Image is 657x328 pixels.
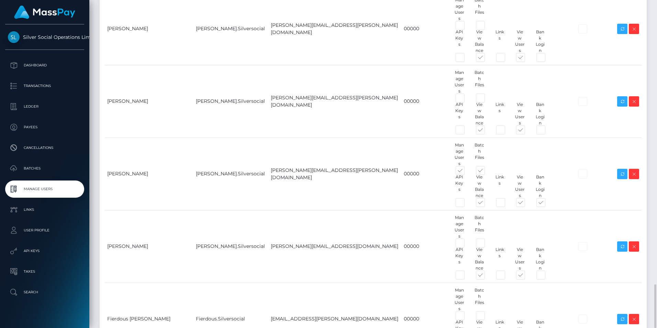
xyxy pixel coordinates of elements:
[8,31,20,43] img: Silver Social Operations Limited
[401,65,452,138] td: 00000
[105,210,193,283] td: [PERSON_NAME]
[5,263,84,280] a: Taxes
[490,101,510,126] div: Links
[5,201,84,218] a: Links
[5,57,84,74] a: Dashboard
[5,77,84,95] a: Transactions
[5,242,84,260] a: API Keys
[5,139,84,156] a: Cancellations
[490,174,510,199] div: Links
[8,122,81,132] p: Payees
[193,65,268,138] td: [PERSON_NAME].Silversocial
[8,163,81,174] p: Batches
[449,142,469,167] div: Manage Users
[449,174,469,199] div: API Keys
[449,215,469,239] div: Manage Users
[8,246,81,256] p: API Keys
[469,69,490,94] div: Batch Files
[530,247,550,271] div: Bank Login
[5,222,84,239] a: User Profile
[469,101,490,126] div: View Balance
[14,6,75,19] img: MassPay Logo
[510,174,530,199] div: View Users
[268,65,402,138] td: [PERSON_NAME][EMAIL_ADDRESS][PERSON_NAME][DOMAIN_NAME]
[105,138,193,210] td: [PERSON_NAME]
[105,65,193,138] td: [PERSON_NAME]
[8,184,81,194] p: Manage Users
[469,142,490,167] div: Batch Files
[8,60,81,70] p: Dashboard
[8,266,81,277] p: Taxes
[5,34,84,40] span: Silver Social Operations Limited
[193,138,268,210] td: [PERSON_NAME].Silversocial
[469,29,490,54] div: View Balance
[5,98,84,115] a: Ledger
[268,210,402,283] td: [PERSON_NAME][EMAIL_ADDRESS][DOMAIN_NAME]
[5,119,84,136] a: Payees
[490,247,510,271] div: Links
[8,101,81,112] p: Ledger
[8,287,81,297] p: Search
[469,287,490,312] div: Batch Files
[8,143,81,153] p: Cancellations
[469,215,490,239] div: Batch Files
[8,225,81,236] p: User Profile
[449,101,469,126] div: API Keys
[449,69,469,94] div: Manage Users
[530,174,550,199] div: Bank Login
[530,101,550,126] div: Bank Login
[401,138,452,210] td: 00000
[5,160,84,177] a: Batches
[469,247,490,271] div: View Balance
[268,138,402,210] td: [PERSON_NAME][EMAIL_ADDRESS][PERSON_NAME][DOMAIN_NAME]
[5,181,84,198] a: Manage Users
[193,210,268,283] td: [PERSON_NAME].Silversocial
[8,81,81,91] p: Transactions
[490,29,510,54] div: Links
[530,29,550,54] div: Bank Login
[449,287,469,312] div: Manage Users
[5,284,84,301] a: Search
[469,174,490,199] div: View Balance
[401,210,452,283] td: 00000
[510,247,530,271] div: View Users
[449,247,469,271] div: API Keys
[449,29,469,54] div: API Keys
[510,29,530,54] div: View Users
[510,101,530,126] div: View Users
[8,205,81,215] p: Links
